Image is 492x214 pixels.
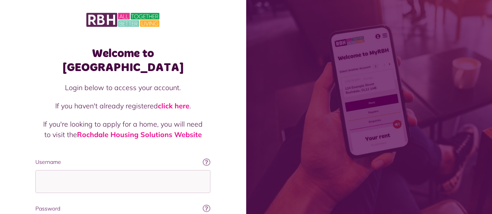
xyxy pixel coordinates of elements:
[86,12,159,28] img: MyRBH
[35,47,210,75] h1: Welcome to [GEOGRAPHIC_DATA]
[43,119,203,140] p: If you're looking to apply for a home, you will need to visit the
[43,82,203,93] p: Login below to access your account.
[77,130,202,139] a: Rochdale Housing Solutions Website
[158,101,189,110] a: click here
[35,158,210,166] label: Username
[43,101,203,111] p: If you haven't already registered .
[35,205,210,213] label: Password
